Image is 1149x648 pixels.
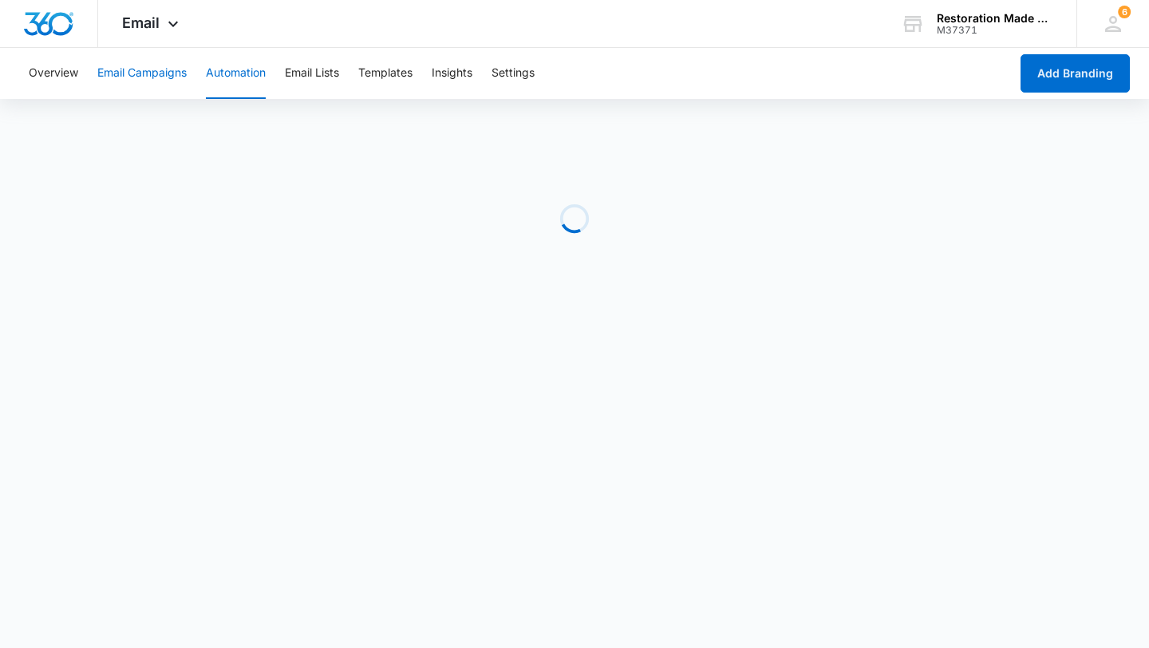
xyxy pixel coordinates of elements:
[29,48,78,99] button: Overview
[937,12,1053,25] div: account name
[1021,54,1130,93] button: Add Branding
[937,25,1053,36] div: account id
[1118,6,1131,18] div: notifications count
[492,48,535,99] button: Settings
[432,48,472,99] button: Insights
[285,48,339,99] button: Email Lists
[358,48,413,99] button: Templates
[1118,6,1131,18] span: 6
[97,48,187,99] button: Email Campaigns
[206,48,266,99] button: Automation
[122,14,160,31] span: Email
